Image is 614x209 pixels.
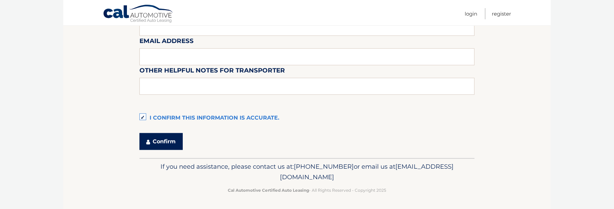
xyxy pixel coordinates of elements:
label: Email Address [139,36,194,48]
p: If you need assistance, please contact us at: or email us at [144,161,470,183]
strong: Cal Automotive Certified Auto Leasing [228,188,309,193]
button: Confirm [139,133,183,150]
a: Login [465,8,477,19]
label: Other helpful notes for transporter [139,65,285,78]
span: [PHONE_NUMBER] [294,163,354,170]
label: I confirm this information is accurate. [139,111,475,125]
p: - All Rights Reserved - Copyright 2025 [144,187,470,194]
a: Register [492,8,511,19]
a: Cal Automotive [103,4,174,24]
